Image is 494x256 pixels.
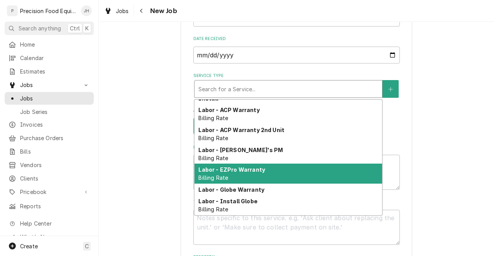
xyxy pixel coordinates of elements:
a: Vendors [5,159,94,171]
span: Bills [20,147,90,156]
a: Purchase Orders [5,132,94,144]
div: Date Received [193,36,400,63]
span: Search anything [19,24,61,32]
span: What's New [20,233,89,241]
span: Home [20,40,90,49]
div: Reason For Call [193,144,400,190]
label: Job Type [193,107,400,114]
span: Jobs [20,94,90,102]
strong: Labor - Install Globe [198,198,257,204]
span: Help Center [20,219,89,228]
a: Reports [5,200,94,212]
div: JH [81,5,92,16]
strong: Labor - ACP Warranty [198,107,259,113]
span: Jobs [116,7,129,15]
a: Go to Help Center [5,217,94,230]
a: Jobs [101,5,132,17]
label: Date Received [193,36,400,42]
span: Jobs [20,81,78,89]
span: Clients [20,174,90,182]
strong: Install [198,95,218,102]
label: Reason For Call [193,144,400,151]
span: Purchase Orders [20,134,90,142]
span: Job Series [20,108,90,116]
button: Navigate back [135,5,148,17]
div: Job Type [193,107,400,135]
label: Service Type [193,73,400,79]
input: yyyy-mm-dd [193,47,400,64]
strong: Labor - ACP Warranty 2nd Unit [198,127,284,133]
strong: Labor - EZPro Warranty [198,166,265,173]
a: Go to What's New [5,231,94,243]
a: Estimates [5,65,94,78]
strong: Labor - Globe Warranty [198,186,264,193]
a: Go to Jobs [5,79,94,91]
div: Precision Food Equipment LLC [20,7,77,15]
div: Technician Instructions [193,199,400,244]
span: Reports [20,202,90,210]
a: Job Series [5,105,94,118]
svg: Create New Service [388,87,393,92]
span: Invoices [20,120,90,129]
a: Clients [5,172,94,185]
button: Create New Service [382,80,399,98]
span: Billing Rate [198,155,228,161]
span: Create [20,243,38,249]
span: Pricebook [20,188,78,196]
span: K [85,24,89,32]
span: Calendar [20,54,90,62]
span: Vendors [20,161,90,169]
a: Bills [5,145,94,158]
label: Technician Instructions [193,199,400,205]
span: Billing Rate [198,174,228,181]
span: Billing Rate [198,135,228,141]
a: Calendar [5,52,94,64]
button: Search anythingCtrlK [5,22,94,35]
a: Go to Pricebook [5,186,94,198]
span: Billing Rate [198,115,228,121]
a: Invoices [5,118,94,131]
span: Estimates [20,67,90,75]
div: Jason Hertel's Avatar [81,5,92,16]
span: Billing Rate [198,206,228,212]
div: Service Type [193,73,400,98]
span: New Job [148,6,177,16]
span: C [85,242,89,250]
a: Home [5,38,94,51]
strong: Labor - [PERSON_NAME]'s PM [198,147,283,153]
div: P [7,5,18,16]
span: Ctrl [70,24,80,32]
a: Jobs [5,92,94,105]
